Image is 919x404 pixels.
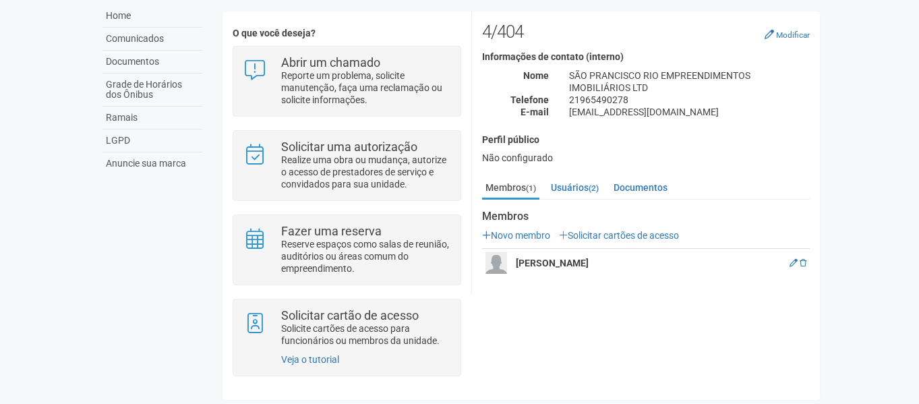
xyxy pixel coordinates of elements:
p: Reserve espaços como salas de reunião, auditórios ou áreas comum do empreendimento. [281,238,450,275]
p: Realize uma obra ou mudança, autorize o acesso de prestadores de serviço e convidados para sua un... [281,154,450,190]
a: Membros(1) [482,177,539,200]
a: Anuncie sua marca [102,152,202,175]
a: Abrir um chamado Reporte um problema, solicite manutenção, faça uma reclamação ou solicite inform... [243,57,450,106]
strong: Nome [523,70,549,81]
strong: Membros [482,210,810,223]
a: Usuários(2) [547,177,602,198]
a: Editar membro [790,258,798,268]
p: Solicite cartões de acesso para funcionários ou membros da unidade. [281,322,450,347]
img: user.png [485,252,507,274]
p: Reporte um problema, solicite manutenção, faça uma reclamação ou solicite informações. [281,69,450,106]
div: SÃO PRANCISCO RIO EMPREENDIMENTOS IMOBILIÁRIOS LTD [559,69,820,94]
a: LGPD [102,129,202,152]
small: Modificar [776,30,810,40]
strong: Abrir um chamado [281,55,380,69]
h4: Informações de contato (interno) [482,52,810,62]
small: (1) [526,183,536,193]
a: Solicitar cartão de acesso Solicite cartões de acesso para funcionários ou membros da unidade. [243,310,450,347]
div: [EMAIL_ADDRESS][DOMAIN_NAME] [559,106,820,118]
a: Documentos [610,177,671,198]
strong: Fazer uma reserva [281,224,382,238]
a: Ramais [102,107,202,129]
div: 21965490278 [559,94,820,106]
div: Não configurado [482,152,810,164]
a: Modificar [765,29,810,40]
a: Excluir membro [800,258,806,268]
strong: [PERSON_NAME] [516,258,589,268]
h4: O que você deseja? [233,28,461,38]
a: Novo membro [482,230,550,241]
a: Home [102,5,202,28]
a: Comunicados [102,28,202,51]
small: (2) [589,183,599,193]
a: Veja o tutorial [281,354,339,365]
a: Documentos [102,51,202,74]
strong: Telefone [510,94,549,105]
a: Solicitar uma autorização Realize uma obra ou mudança, autorize o acesso de prestadores de serviç... [243,141,450,190]
h4: Perfil público [482,135,810,145]
a: Solicitar cartões de acesso [559,230,679,241]
h2: 4/404 [482,22,810,42]
a: Grade de Horários dos Ônibus [102,74,202,107]
a: Fazer uma reserva Reserve espaços como salas de reunião, auditórios ou áreas comum do empreendime... [243,225,450,275]
strong: Solicitar cartão de acesso [281,308,419,322]
strong: Solicitar uma autorização [281,140,417,154]
strong: E-mail [521,107,549,117]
